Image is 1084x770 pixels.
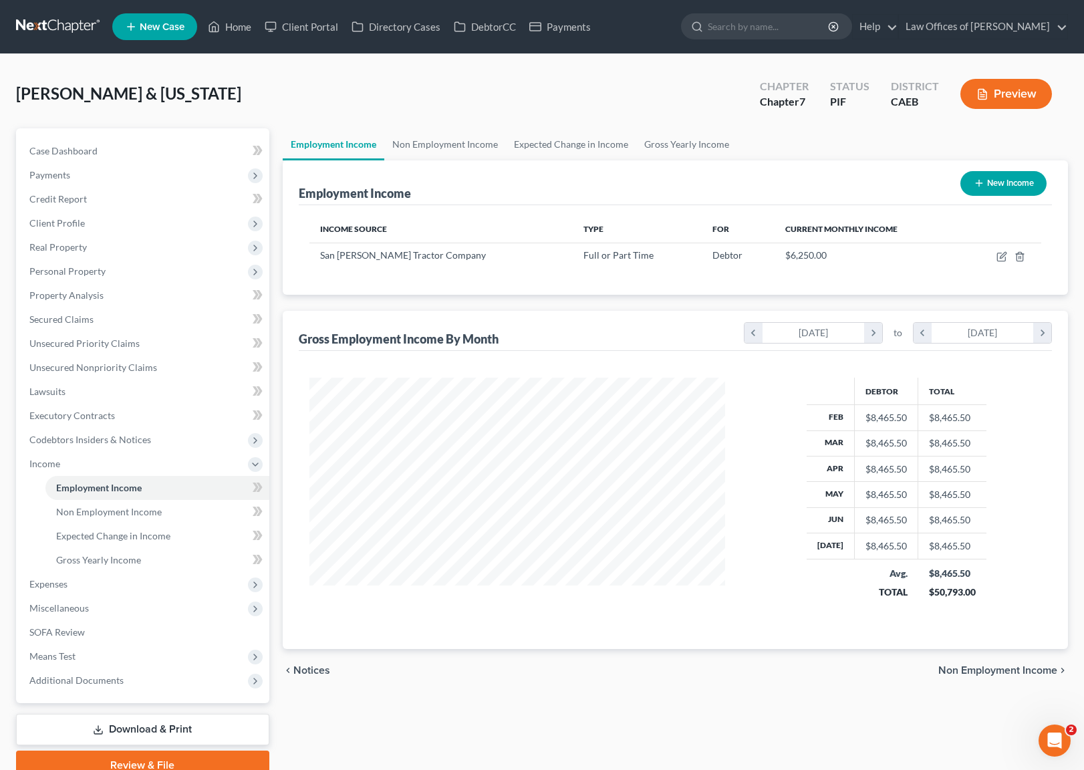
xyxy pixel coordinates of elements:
span: Unsecured Nonpriority Claims [29,362,157,373]
a: SOFA Review [19,620,269,644]
span: Miscellaneous [29,602,89,614]
span: Credit Report [29,193,87,205]
a: Gross Yearly Income [45,548,269,572]
td: $8,465.50 [918,482,986,507]
th: Jun [807,507,855,533]
a: Payments [523,15,597,39]
span: Notices [293,665,330,676]
span: Additional Documents [29,674,124,686]
th: Debtor [855,378,918,404]
span: Means Test [29,650,76,662]
span: to [894,326,902,340]
td: $8,465.50 [918,507,986,533]
span: SOFA Review [29,626,85,638]
a: Directory Cases [345,15,447,39]
i: chevron_left [744,323,763,343]
span: Current Monthly Income [785,224,898,234]
div: District [891,79,939,94]
td: $8,465.50 [918,405,986,430]
th: Feb [807,405,855,430]
span: Case Dashboard [29,145,98,156]
div: $8,465.50 [865,488,907,501]
input: Search by name... [708,14,830,39]
div: Employment Income [299,185,411,201]
span: $6,250.00 [785,249,827,261]
td: $8,465.50 [918,456,986,481]
a: Help [853,15,898,39]
i: chevron_right [1057,665,1068,676]
span: Type [583,224,603,234]
span: San [PERSON_NAME] Tractor Company [320,249,486,261]
span: Full or Part Time [583,249,654,261]
a: Case Dashboard [19,139,269,163]
span: 2 [1066,725,1077,735]
div: Chapter [760,94,809,110]
th: Apr [807,456,855,481]
a: Employment Income [283,128,384,160]
th: May [807,482,855,507]
span: Client Profile [29,217,85,229]
div: PIF [830,94,869,110]
a: Credit Report [19,187,269,211]
div: $50,793.00 [929,586,976,599]
span: Real Property [29,241,87,253]
a: Law Offices of [PERSON_NAME] [899,15,1067,39]
a: Executory Contracts [19,404,269,428]
div: $8,465.50 [865,411,907,424]
div: $8,465.50 [865,513,907,527]
div: Status [830,79,869,94]
span: Debtor [712,249,742,261]
div: Gross Employment Income By Month [299,331,499,347]
div: $8,465.50 [865,463,907,476]
span: Expenses [29,578,67,590]
div: [DATE] [763,323,865,343]
div: [DATE] [932,323,1034,343]
a: DebtorCC [447,15,523,39]
span: Non Employment Income [938,665,1057,676]
a: Expected Change in Income [506,128,636,160]
span: Income Source [320,224,387,234]
div: $8,465.50 [929,567,976,580]
a: Unsecured Nonpriority Claims [19,356,269,380]
i: chevron_right [1033,323,1051,343]
a: Gross Yearly Income [636,128,737,160]
a: Property Analysis [19,283,269,307]
iframe: Intercom live chat [1039,725,1071,757]
span: Codebtors Insiders & Notices [29,434,151,445]
a: Secured Claims [19,307,269,332]
span: Personal Property [29,265,106,277]
span: For [712,224,729,234]
i: chevron_left [914,323,932,343]
div: $8,465.50 [865,436,907,450]
span: Unsecured Priority Claims [29,338,140,349]
td: $8,465.50 [918,430,986,456]
span: Property Analysis [29,289,104,301]
a: Non Employment Income [45,500,269,524]
span: Income [29,458,60,469]
span: Expected Change in Income [56,530,170,541]
i: chevron_left [283,665,293,676]
span: Executory Contracts [29,410,115,421]
a: Lawsuits [19,380,269,404]
th: [DATE] [807,533,855,559]
td: $8,465.50 [918,533,986,559]
th: Total [918,378,986,404]
button: New Income [960,171,1047,196]
span: Secured Claims [29,313,94,325]
a: Download & Print [16,714,269,745]
span: 7 [799,95,805,108]
span: [PERSON_NAME] & [US_STATE] [16,84,241,103]
a: Non Employment Income [384,128,506,160]
span: Gross Yearly Income [56,554,141,565]
button: Preview [960,79,1052,109]
th: Mar [807,430,855,456]
span: Employment Income [56,482,142,493]
button: Non Employment Income chevron_right [938,665,1068,676]
a: Expected Change in Income [45,524,269,548]
a: Employment Income [45,476,269,500]
div: Chapter [760,79,809,94]
i: chevron_right [864,323,882,343]
span: Non Employment Income [56,506,162,517]
span: Lawsuits [29,386,65,397]
a: Client Portal [258,15,345,39]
